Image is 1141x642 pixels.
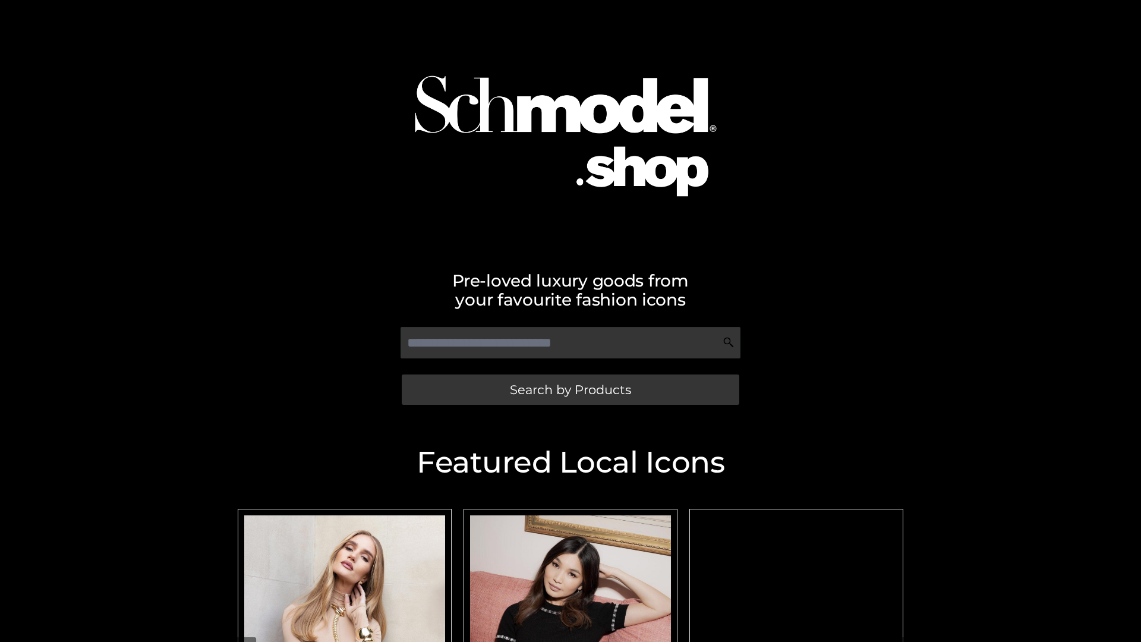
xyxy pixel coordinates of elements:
[402,374,739,405] a: Search by Products
[723,336,735,348] img: Search Icon
[510,383,631,396] span: Search by Products
[232,271,909,309] h2: Pre-loved luxury goods from your favourite fashion icons
[232,448,909,477] h2: Featured Local Icons​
